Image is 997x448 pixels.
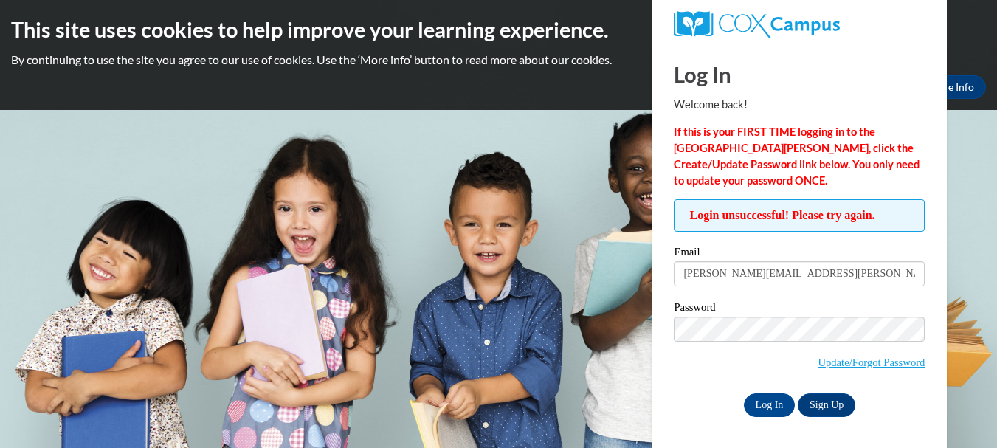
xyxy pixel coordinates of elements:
[11,15,986,44] h2: This site uses cookies to help improve your learning experience.
[674,59,925,89] h1: Log In
[674,125,920,187] strong: If this is your FIRST TIME logging in to the [GEOGRAPHIC_DATA][PERSON_NAME], click the Create/Upd...
[674,247,925,261] label: Email
[674,97,925,113] p: Welcome back!
[674,11,839,38] img: COX Campus
[674,11,925,38] a: COX Campus
[818,356,925,368] a: Update/Forgot Password
[744,393,796,417] input: Log In
[11,52,986,68] p: By continuing to use the site you agree to our use of cookies. Use the ‘More info’ button to read...
[798,393,855,417] a: Sign Up
[674,199,925,232] span: Login unsuccessful! Please try again.
[674,302,925,317] label: Password
[917,75,986,99] a: More Info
